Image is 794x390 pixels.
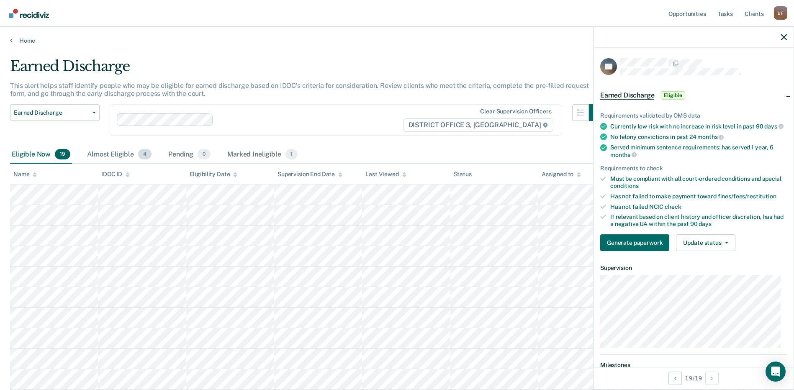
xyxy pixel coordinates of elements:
span: DISTRICT OFFICE 3, [GEOGRAPHIC_DATA] [403,118,553,132]
span: Earned Discharge [600,91,654,100]
span: check [665,203,681,210]
dt: Supervision [600,264,787,272]
button: Generate paperwork [600,234,669,251]
button: Update status [676,234,735,251]
span: days [699,221,711,227]
div: Must be compliant with all court-ordered conditions and special [610,175,787,190]
span: 0 [198,149,211,160]
a: Home [10,37,784,44]
div: Almost Eligible [85,146,153,164]
span: 4 [138,149,152,160]
div: No felony convictions in past 24 [610,133,787,141]
div: Eligibility Date [190,171,238,178]
span: months [610,151,637,158]
div: IDOC ID [101,171,130,178]
span: fines/fees/restitution [718,193,776,200]
span: 19 [55,149,70,160]
div: Requirements validated by OMS data [600,112,787,119]
dt: Milestones [600,362,787,369]
div: B F [774,6,787,20]
div: Currently low risk with no increase in risk level in past 90 [610,123,787,130]
div: Has not failed NCIC [610,203,787,210]
img: Recidiviz [9,9,49,18]
div: Clear supervision officers [480,108,551,115]
div: Assigned to [542,171,581,178]
div: 19 / 19 [594,367,794,389]
button: Previous Opportunity [668,372,682,385]
div: Name [13,171,37,178]
span: days [764,123,783,130]
div: Has not failed to make payment toward [610,193,787,200]
div: Earned Discharge [10,58,606,82]
div: Requirements to check [600,165,787,172]
div: Supervision End Date [278,171,342,178]
div: Open Intercom Messenger [766,362,786,382]
div: If relevant based on client history and officer discretion, has had a negative UA within the past 90 [610,213,787,228]
span: 1 [285,149,298,160]
span: months [697,133,724,140]
p: This alert helps staff identify people who may be eligible for earned discharge based on IDOC’s c... [10,82,589,97]
span: conditions [610,182,639,189]
span: Earned Discharge [14,109,89,116]
div: Served minimum sentence requirements: has served 1 year, 6 [610,144,787,158]
span: Eligible [661,91,685,100]
div: Last Viewed [365,171,406,178]
button: Profile dropdown button [774,6,787,20]
div: Pending [167,146,212,164]
a: Navigate to form link [600,234,673,251]
div: Marked Ineligible [226,146,299,164]
div: Status [454,171,472,178]
button: Next Opportunity [705,372,719,385]
div: Earned DischargeEligible [594,82,794,109]
div: Eligible Now [10,146,72,164]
